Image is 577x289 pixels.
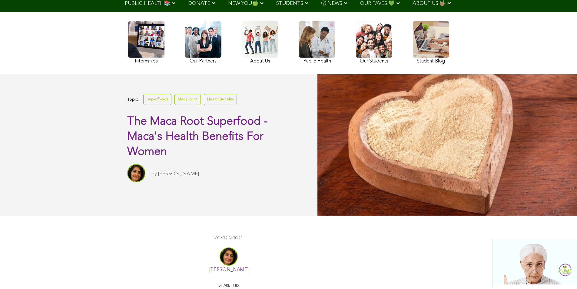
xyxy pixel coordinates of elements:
span: The Maca Root Superfood - Maca's Health Benefits For Women [127,116,268,158]
p: Share this [130,283,327,289]
a: Health Benefits [204,94,237,105]
a: Superfoods [143,94,171,105]
span: by [151,171,157,176]
a: [PERSON_NAME] [209,267,248,272]
p: CONTRIBUTORS [130,236,327,241]
span: PUBLIC HEALTH📚 [125,1,170,6]
span: DONATE [188,1,210,6]
span: STUDENTS [276,1,303,6]
span: Topic: [127,96,139,104]
span: NEW YOU🍏 [228,1,258,6]
iframe: Chat Widget [547,260,577,289]
span: ABOUT US 🤟🏽 [413,1,446,6]
a: [PERSON_NAME] [158,171,199,176]
span: OUR FAVES 💚 [360,1,395,6]
img: Sitara Darvish [127,164,145,182]
a: Maca Root [174,94,201,105]
span: Ⓥ NEWS [321,1,342,6]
